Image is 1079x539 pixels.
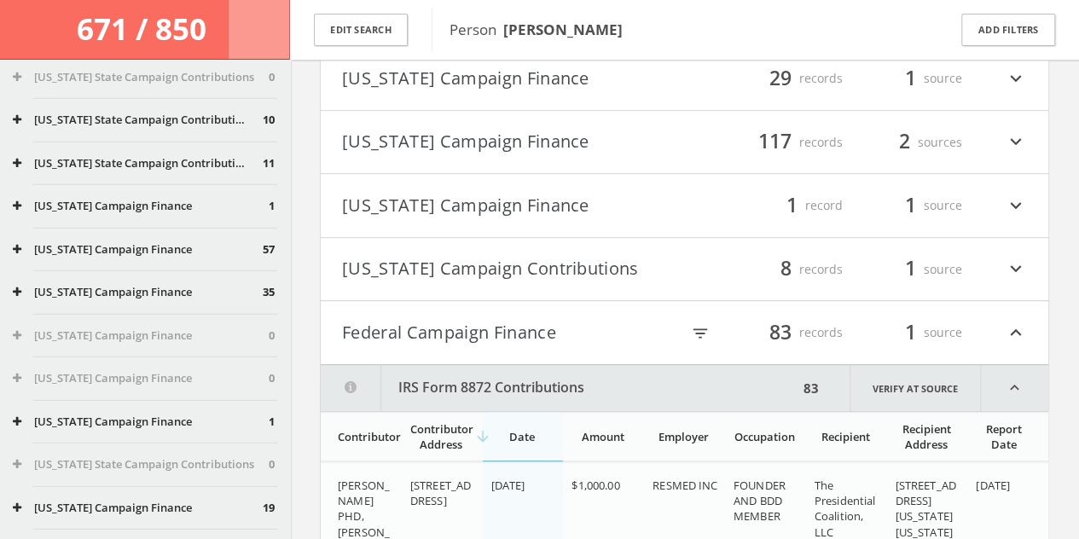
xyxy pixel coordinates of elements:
span: Person [450,20,623,39]
div: Contributor [338,429,392,444]
span: 29 [762,63,799,93]
span: 0 [269,456,275,473]
span: [STREET_ADDRESS] [410,478,471,508]
span: 0 [269,69,275,86]
button: [US_STATE] State Campaign Contributions [13,456,269,473]
div: Date [491,429,554,444]
span: 1 [897,63,924,93]
span: 0 [269,370,275,387]
span: 1 [779,190,805,220]
i: expand_more [1005,191,1027,220]
button: [US_STATE] Campaign Finance [342,128,685,157]
button: [US_STATE] Campaign Finance [13,284,263,301]
div: Occupation [734,429,796,444]
button: Federal Campaign Finance [342,318,680,347]
span: 1 [269,414,275,431]
span: 11 [263,155,275,172]
button: IRS Form 8872 Contributions [321,365,798,411]
i: expand_less [981,365,1048,411]
span: $1,000.00 [571,478,619,493]
div: source [860,318,962,347]
div: Recipient [815,429,877,444]
span: 19 [263,500,275,517]
button: [US_STATE] Campaign Finance [13,414,269,431]
span: 117 [751,127,799,157]
div: Report Date [976,421,1031,452]
i: arrow_downward [474,428,491,445]
span: 1 [897,190,924,220]
div: records [740,318,843,347]
button: [US_STATE] Campaign Contributions [342,255,685,284]
span: RESMED INC [653,478,717,493]
button: [US_STATE] Campaign Finance [342,191,685,220]
span: 1 [269,198,275,215]
div: Contributor Address [410,421,473,452]
div: record [740,191,843,220]
button: [US_STATE] Campaign Finance [13,241,263,258]
div: Recipient Address [895,421,957,452]
i: expand_less [1005,318,1027,347]
i: expand_more [1005,64,1027,93]
span: 1 [897,317,924,347]
b: [PERSON_NAME] [503,20,623,39]
button: [US_STATE] Campaign Finance [13,327,269,345]
button: Edit Search [314,14,408,47]
button: [US_STATE] State Campaign Contributions [13,69,269,86]
span: 10 [263,112,275,129]
button: [US_STATE] Campaign Finance [13,198,269,215]
span: 83 [762,317,799,347]
a: Verify at source [850,365,981,411]
span: 35 [263,284,275,301]
div: sources [860,128,962,157]
button: [US_STATE] Campaign Finance [342,64,685,93]
button: [US_STATE] State Campaign Contributions [13,155,263,172]
div: Employer [653,429,715,444]
span: 0 [269,327,275,345]
div: Amount [571,429,634,444]
div: source [860,64,962,93]
button: Add Filters [961,14,1055,47]
div: records [740,255,843,284]
span: 8 [773,254,799,284]
div: records [740,128,843,157]
div: source [860,255,962,284]
button: [US_STATE] State Campaign Contributions [13,112,263,129]
span: [DATE] [976,478,1010,493]
span: 671 / 850 [77,9,213,49]
span: 57 [263,241,275,258]
i: filter_list [691,324,710,343]
button: [US_STATE] Campaign Finance [13,370,269,387]
div: 83 [798,365,824,411]
span: 1 [897,254,924,284]
span: [DATE] [491,478,525,493]
span: FOUNDER AND BDD MEMBER [734,478,786,524]
div: source [860,191,962,220]
button: [US_STATE] Campaign Finance [13,500,263,517]
span: 2 [891,127,918,157]
i: expand_more [1005,255,1027,284]
div: records [740,64,843,93]
i: expand_more [1005,128,1027,157]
